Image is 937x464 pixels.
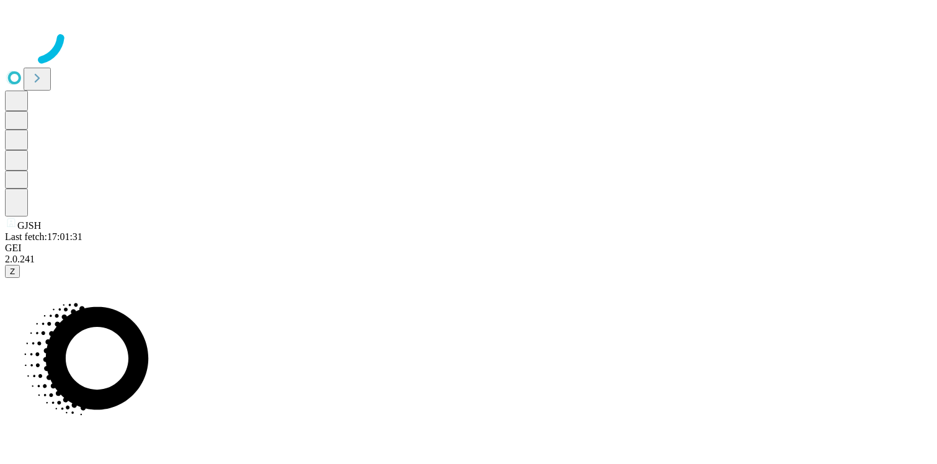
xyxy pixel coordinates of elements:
div: 2.0.241 [5,254,932,265]
span: GJSH [17,220,41,231]
div: GEI [5,243,932,254]
span: Last fetch: 17:01:31 [5,231,82,242]
span: Z [10,267,15,276]
button: Z [5,265,20,278]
